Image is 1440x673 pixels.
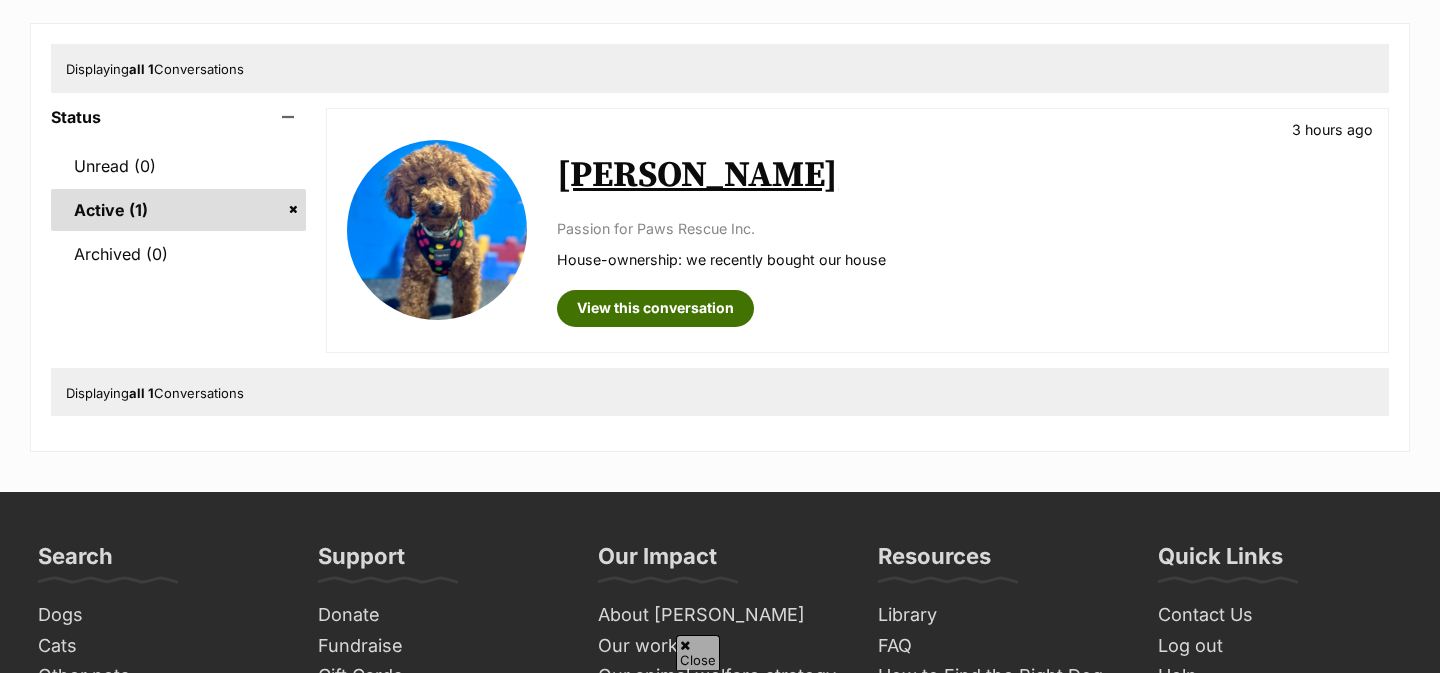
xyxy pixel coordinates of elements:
[129,61,154,77] strong: all 1
[310,600,570,631] a: Donate
[347,140,527,320] img: Rhett
[310,631,570,662] a: Fundraise
[318,542,405,582] h3: Support
[51,189,306,231] a: Active (1)
[1150,631,1410,662] a: Log out
[129,385,154,401] strong: all 1
[66,385,244,401] span: Displaying Conversations
[598,542,717,582] h3: Our Impact
[30,600,290,631] a: Dogs
[557,249,1368,270] p: House-ownership: we recently bought our house
[51,233,306,275] a: Archived (0)
[878,542,991,582] h3: Resources
[51,108,306,126] header: Status
[30,631,290,662] a: Cats
[557,153,838,198] a: [PERSON_NAME]
[676,635,720,670] span: Close
[51,145,306,187] a: Unread (0)
[590,631,850,662] a: Our work
[1150,600,1410,631] a: Contact Us
[557,290,754,326] a: View this conversation
[870,631,1130,662] a: FAQ
[38,542,113,582] h3: Search
[870,600,1130,631] a: Library
[557,218,1368,239] p: Passion for Paws Rescue Inc.
[590,600,850,631] a: About [PERSON_NAME]
[1292,119,1373,140] p: 3 hours ago
[1158,542,1283,582] h3: Quick Links
[66,61,244,77] span: Displaying Conversations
